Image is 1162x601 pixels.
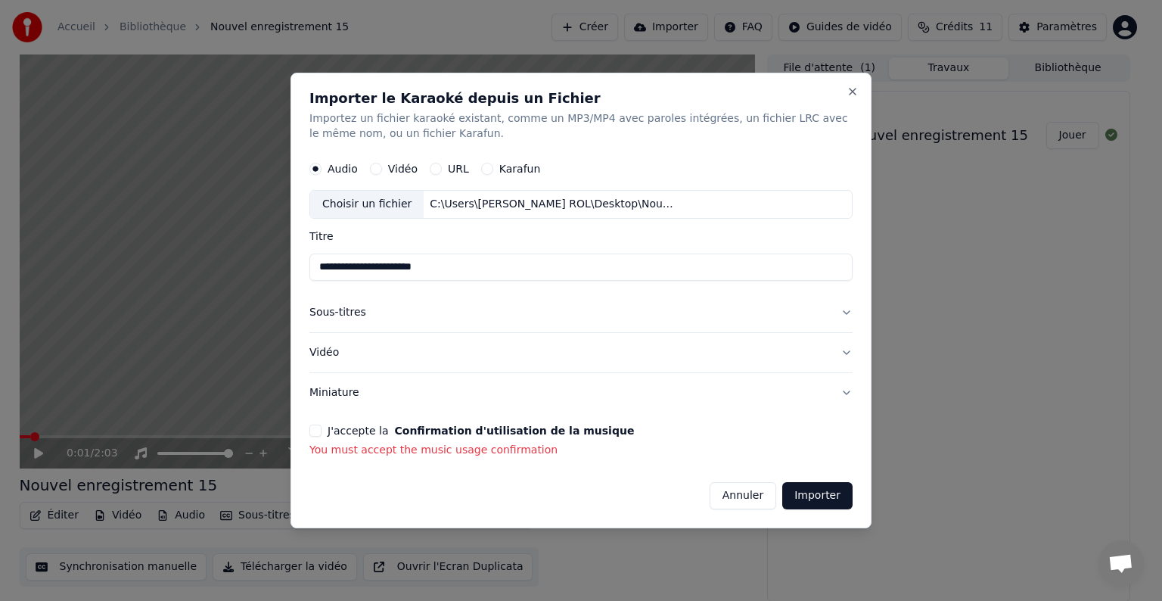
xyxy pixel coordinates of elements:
button: Vidéo [309,333,853,372]
label: Vidéo [388,163,418,174]
button: Importer [782,482,853,509]
p: You must accept the music usage confirmation [309,443,853,458]
button: Sous-titres [309,293,853,332]
label: URL [448,163,469,174]
label: Titre [309,231,853,241]
label: Karafun [499,163,541,174]
h2: Importer le Karaoké depuis un Fichier [309,92,853,105]
p: Importez un fichier karaoké existant, comme un MP3/MP4 avec paroles intégrées, un fichier LRC ave... [309,111,853,142]
button: Annuler [710,482,776,509]
div: Choisir un fichier [310,191,424,218]
div: C:\Users\[PERSON_NAME] ROL\Desktop\Nouvel enregistrement 16.m4a [424,197,681,212]
button: J'accepte la [394,425,634,436]
button: Miniature [309,373,853,413]
label: J'accepte la [328,425,634,436]
label: Audio [328,163,358,174]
